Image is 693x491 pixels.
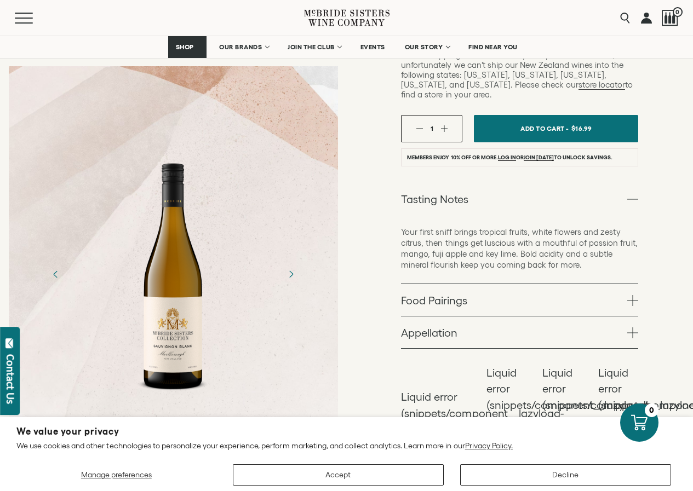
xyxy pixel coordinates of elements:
span: EVENTS [360,43,385,51]
div: 0 [645,403,658,417]
button: Manage preferences [16,464,216,486]
a: EVENTS [353,36,392,58]
div: Contact Us [5,354,16,404]
a: SHOP [168,36,207,58]
li: Members enjoy 10% off or more. or to unlock savings. [401,148,638,166]
button: Previous [42,260,70,288]
span: 0 [673,7,683,17]
a: join [DATE] [524,154,554,161]
a: JOIN THE CLUB [280,36,348,58]
button: Add To Cart - $16.99 [474,115,638,142]
a: Privacy Policy. [465,441,513,450]
a: FIND NEAR YOU [461,36,525,58]
span: SHOP [175,43,194,51]
p: * Wine shipping laws are insanely complicated and strict, so unfortunately we can’t ship our New ... [401,50,638,100]
p: We use cookies and other technologies to personalize your experience, perform marketing, and coll... [16,441,677,450]
p: Your first sniff brings tropical fruits, white flowers and zesty citrus, then things get luscious... [401,227,638,270]
a: OUR BRANDS [212,36,275,58]
span: $16.99 [571,120,592,136]
span: OUR BRANDS [219,43,262,51]
span: FIND NEAR YOU [468,43,518,51]
a: Tasting Notes [401,183,638,215]
button: Accept [233,464,444,486]
a: store locator [579,80,625,90]
a: OUR STORY [398,36,456,58]
span: JOIN THE CLUB [288,43,335,51]
h2: We value your privacy [16,427,677,436]
a: Food Pairings [401,284,638,316]
button: Next [277,260,305,288]
span: OUR STORY [405,43,443,51]
span: Manage preferences [81,470,152,479]
a: Log in [498,154,516,161]
button: Decline [460,464,671,486]
span: 1 [431,125,433,132]
button: Mobile Menu Trigger [15,13,54,24]
span: Add To Cart - [520,120,569,136]
a: Appellation [401,316,638,348]
li: Liquid error (snippets/component__lazyload-image line 33): height must be a number [401,389,481,470]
